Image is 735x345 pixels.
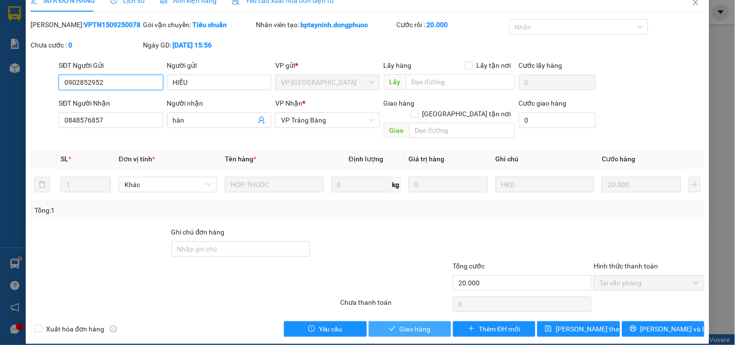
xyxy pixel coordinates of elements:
[275,99,302,107] span: VP Nhận
[225,177,323,192] input: VD: Bàn, Ghế
[630,325,637,333] span: printer
[284,321,366,337] button: exclamation-circleYêu cầu
[406,74,515,90] input: Dọc đường
[519,75,596,90] input: Cước lấy hàng
[537,321,620,337] button: save[PERSON_NAME] thay đổi
[408,177,488,192] input: 0
[468,325,475,333] span: plus
[167,98,271,109] div: Người nhận
[492,150,598,169] th: Ghi chú
[225,155,256,163] span: Tên hàng
[545,325,552,333] span: save
[384,123,409,138] span: Giao
[689,177,701,192] button: plus
[167,60,271,71] div: Người gửi
[641,324,708,334] span: [PERSON_NAME] và In
[602,177,681,192] input: 0
[339,297,452,314] div: Chưa thanh toán
[125,177,211,192] span: Khác
[473,60,515,71] span: Lấy tận nơi
[397,19,507,30] div: Cước rồi :
[172,228,225,236] label: Ghi chú đơn hàng
[42,324,108,334] span: Xuất hóa đơn hàng
[172,241,311,257] input: Ghi chú đơn hàng
[59,98,163,109] div: SĐT Người Nhận
[408,155,444,163] span: Giá trị hàng
[349,155,383,163] span: Định lượng
[384,62,412,69] span: Lấy hàng
[281,75,374,90] span: VP Tây Ninh
[119,155,155,163] span: Đơn vị tính
[31,19,141,30] div: [PERSON_NAME]:
[599,276,698,290] span: Tại văn phòng
[519,62,563,69] label: Cước lấy hàng
[556,324,633,334] span: [PERSON_NAME] thay đổi
[34,205,284,216] div: Tổng: 1
[61,155,68,163] span: SL
[275,60,379,71] div: VP gửi
[400,324,431,334] span: Giao hàng
[110,326,117,332] span: info-circle
[68,41,72,49] b: 0
[391,177,401,192] span: kg
[519,99,567,107] label: Cước giao hàng
[453,262,485,270] span: Tổng cước
[173,41,212,49] b: [DATE] 15:56
[519,112,596,128] input: Cước giao hàng
[496,177,594,192] input: Ghi Chú
[256,19,395,30] div: Nhân viên tạo:
[34,177,50,192] button: delete
[84,21,141,29] b: VPTN1509250078
[143,40,254,50] div: Ngày GD:
[453,321,535,337] button: plusThêm ĐH mới
[602,155,635,163] span: Cước hàng
[319,324,343,334] span: Yêu cầu
[143,19,254,30] div: Gói vận chuyển:
[258,116,266,124] span: user-add
[193,21,227,29] b: Tiêu chuẩn
[427,21,448,29] b: 20.000
[389,325,396,333] span: check
[59,60,163,71] div: SĐT Người Gửi
[300,21,368,29] b: bptayninh.dongphuoc
[409,123,515,138] input: Dọc đường
[384,74,406,90] span: Lấy
[419,109,515,119] span: [GEOGRAPHIC_DATA] tận nơi
[31,40,141,50] div: Chưa cước :
[622,321,704,337] button: printer[PERSON_NAME] và In
[594,262,658,270] label: Hình thức thanh toán
[384,99,415,107] span: Giao hàng
[369,321,451,337] button: checkGiao hàng
[479,324,520,334] span: Thêm ĐH mới
[281,113,374,127] span: VP Trảng Bàng
[308,325,315,333] span: exclamation-circle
